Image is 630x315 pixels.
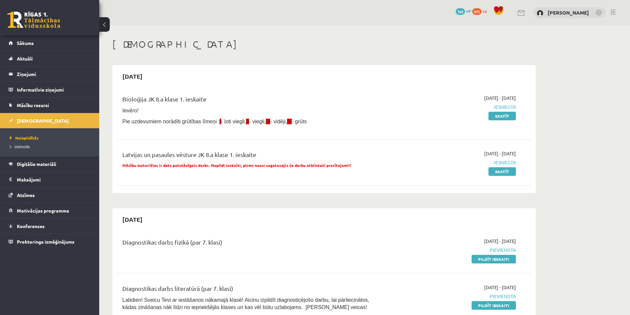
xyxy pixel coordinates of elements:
span: Iesniegta [391,159,516,166]
a: Pildīt ieskaiti [472,301,516,310]
span: Pievienota [391,247,516,254]
span: Digitālie materiāli [17,161,56,167]
a: Mācību resursi [9,98,91,113]
a: Proktoringa izmēģinājums [9,234,91,249]
span: Atzīmes [17,192,35,198]
span: 475 [472,8,482,15]
span: Motivācijas programma [17,208,69,214]
a: Pildīt ieskaiti [472,255,516,263]
span: Sākums [17,40,34,46]
legend: Maksājumi [17,172,91,187]
span: Pievienota [391,293,516,300]
h2: [DATE] [116,212,149,227]
a: 162 mP [456,8,471,14]
a: Skatīt [488,112,516,120]
legend: Ziņojumi [17,66,91,82]
a: [DEMOGRAPHIC_DATA] [9,113,91,128]
span: Mācību resursi [17,102,49,108]
span: [DATE] - [DATE] [484,95,516,101]
span: [DEMOGRAPHIC_DATA] [17,118,69,124]
span: Ievēro! [122,108,139,113]
div: Diagnostikas darbs fizikā (par 7. klasi) [122,238,381,250]
a: Neizpildītās [10,135,93,141]
span: Mācību materiālos ir dots patstāvīgais darbs. Nepildi ieskaiti, pirms neesi sagatavojis šo darbu ... [122,163,351,168]
span: III [266,119,270,124]
a: Motivācijas programma [9,203,91,218]
img: Alise Dilevka [537,10,543,17]
a: 475 xp [472,8,490,14]
span: mP [466,8,471,14]
legend: Informatīvie ziņojumi [17,82,91,97]
span: Neizpildītās [10,135,39,140]
span: [DATE] - [DATE] [484,238,516,245]
span: Izlabotās [10,144,30,149]
span: Aktuāli [17,56,33,61]
a: Skatīt [488,167,516,176]
span: [DATE] - [DATE] [484,284,516,291]
span: Iesniegta [391,103,516,110]
h2: [DATE] [116,68,149,84]
a: Informatīvie ziņojumi [9,82,91,97]
span: 162 [456,8,465,15]
h1: [DEMOGRAPHIC_DATA] [112,39,536,50]
span: [DATE] - [DATE] [484,150,516,157]
a: Atzīmes [9,187,91,203]
span: Konferences [17,223,45,229]
div: Diagnostikas darbs literatūrā (par 7. klasi) [122,284,381,296]
a: Konferences [9,218,91,234]
a: [PERSON_NAME] [548,9,589,16]
span: Pie uzdevumiem norādīti grūtības līmeņi : - ļoti viegli, - viegli, - vidēji, - grūts [122,119,307,124]
div: Bioloģija JK 8.a klase 1. ieskaite [122,95,381,107]
span: xp [483,8,487,14]
a: Rīgas 1. Tālmācības vidusskola [7,12,60,28]
a: Maksājumi [9,172,91,187]
span: IV [287,119,292,124]
a: Ziņojumi [9,66,91,82]
a: Aktuāli [9,51,91,66]
span: Labdien! Sveicu Tevi ar iestāšanos nākamajā klasē! Aicinu izpildīt diagnosticējošo darbu, lai pār... [122,297,369,310]
a: Sākums [9,35,91,51]
div: Latvijas un pasaules vēsture JK 8.a klase 1. ieskaite [122,150,381,162]
a: Digitālie materiāli [9,156,91,172]
span: II [246,119,249,124]
span: I [220,119,221,124]
span: Proktoringa izmēģinājums [17,239,74,245]
a: Izlabotās [10,143,93,149]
